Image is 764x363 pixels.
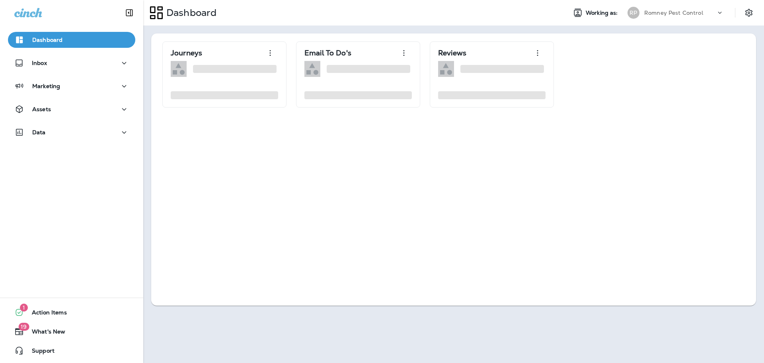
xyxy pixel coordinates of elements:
span: 1 [20,304,28,312]
p: Dashboard [163,7,216,19]
button: Collapse Sidebar [118,5,140,21]
button: 19What's New [8,324,135,339]
button: 1Action Items [8,304,135,320]
span: Action Items [24,309,67,319]
span: 19 [18,323,29,331]
p: Journeys [171,49,202,57]
p: Marketing [32,83,60,89]
button: Marketing [8,78,135,94]
p: Reviews [438,49,466,57]
span: Support [24,347,55,357]
p: Inbox [32,60,47,66]
span: What's New [24,328,65,338]
p: Data [32,129,46,135]
button: Assets [8,101,135,117]
button: Dashboard [8,32,135,48]
span: Working as: [586,10,620,16]
button: Settings [742,6,756,20]
p: Romney Pest Control [644,10,703,16]
button: Data [8,124,135,140]
p: Assets [32,106,51,112]
div: RP [628,7,639,19]
button: Support [8,343,135,359]
p: Email To Do's [304,49,351,57]
p: Dashboard [32,37,62,43]
button: Inbox [8,55,135,71]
